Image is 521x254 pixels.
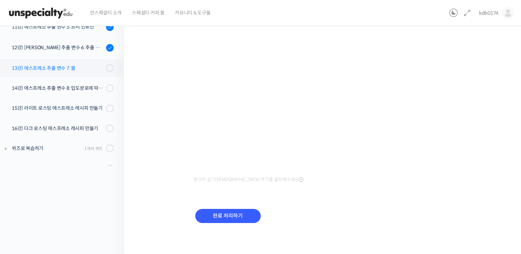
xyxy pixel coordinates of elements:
[2,197,45,214] a: 홈
[45,197,89,214] a: 대화
[12,104,104,112] div: 15강) 라이트 로스팅 에스프레소 레시피 만들기
[12,165,104,172] div: 17강) 베리에이션 메뉴를 위한 에스프레소
[12,145,82,152] div: 퀴즈로 복습하기
[194,177,303,182] span: 영상이 끊기[DEMOGRAPHIC_DATA] 여기를 클릭해주세요
[89,197,132,214] a: 설정
[84,145,103,152] div: 1개의 퀴즈
[63,208,71,213] span: 대화
[12,44,104,51] div: 12강) [PERSON_NAME] 추출 변수 6: 추출 압력
[12,84,104,92] div: 14강) 에스프레소 추출 변수 8: 입도분포에 따른 향미 변화
[12,125,104,132] div: 16강) 다크 로스팅 에스프레소 레시피 만들기
[12,64,104,72] div: 13강) 에스프레소 추출 변수 7: 물
[479,10,498,16] span: kdh0174
[106,207,115,213] span: 설정
[22,207,26,213] span: 홈
[195,209,261,223] input: 완료 처리하기
[12,23,104,31] div: 11강) 에스프레소 추출 변수 5: 프리 인퓨전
